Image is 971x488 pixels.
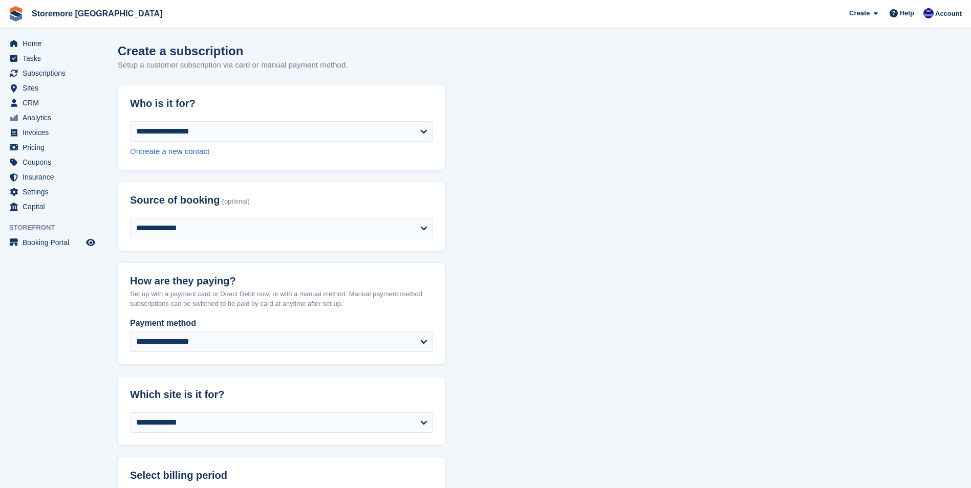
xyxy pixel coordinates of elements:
span: Coupons [23,155,84,169]
a: menu [5,155,97,169]
h2: Who is it for? [130,98,433,109]
span: Home [23,36,84,51]
p: Setup a customer subscription via card or manual payment method. [118,59,348,71]
span: Source of booking [130,194,220,206]
span: Sites [23,81,84,95]
span: Capital [23,199,84,214]
span: Create [849,8,870,18]
a: menu [5,81,97,95]
span: Account [935,9,962,19]
span: Insurance [23,170,84,184]
a: menu [5,199,97,214]
a: create a new contact [139,147,209,156]
a: Storemore [GEOGRAPHIC_DATA] [28,5,166,22]
h2: Select billing period [130,470,433,481]
span: (optional) [222,198,250,206]
p: Set up with a payment card or Direct Debit now, or with a manual method. Manual payment method su... [130,289,433,309]
a: Preview store [84,236,97,249]
img: Angela [923,8,934,18]
a: menu [5,140,97,154]
label: Payment method [130,317,433,329]
a: menu [5,96,97,110]
a: menu [5,235,97,250]
a: menu [5,36,97,51]
span: Tasks [23,51,84,65]
span: Analytics [23,110,84,125]
a: menu [5,125,97,140]
a: menu [5,170,97,184]
a: menu [5,66,97,80]
span: Pricing [23,140,84,154]
h1: Create a subscription [118,44,243,58]
a: menu [5,185,97,199]
span: Booking Portal [23,235,84,250]
span: Settings [23,185,84,199]
span: Storefront [9,223,102,233]
div: Or [130,146,433,158]
span: Invoices [23,125,84,140]
span: Help [900,8,914,18]
span: CRM [23,96,84,110]
h2: How are they paying? [130,275,433,287]
h2: Which site is it for? [130,389,433,401]
a: menu [5,51,97,65]
span: Subscriptions [23,66,84,80]
a: menu [5,110,97,125]
img: stora-icon-8386f47178a22dfd0bd8f6a31ec36ba5ce8667c1dd55bd0f319d3a0aa187defe.svg [8,6,24,21]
